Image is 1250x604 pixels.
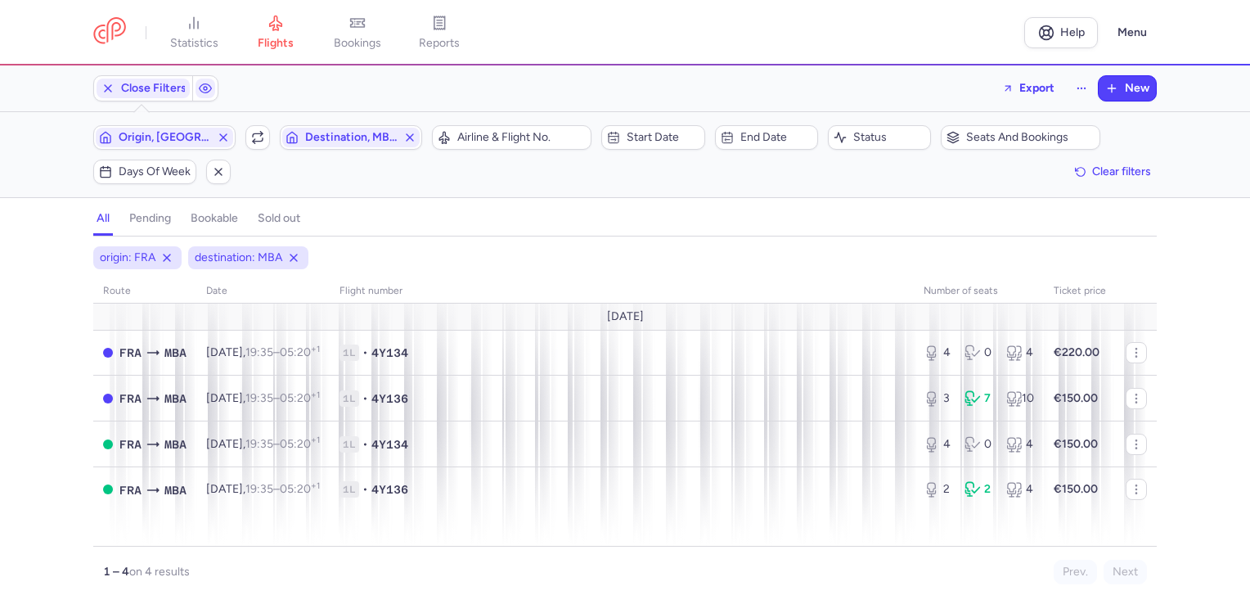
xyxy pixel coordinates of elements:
button: Days of week [93,160,196,184]
a: statistics [153,15,235,51]
th: date [196,279,330,304]
span: destination: MBA [195,250,282,266]
span: [DATE], [206,482,320,496]
span: Export [1019,82,1054,94]
strong: €220.00 [1054,345,1099,359]
span: • [362,481,368,498]
sup: +1 [311,435,320,445]
span: Status [853,131,925,144]
span: OPEN [103,439,113,449]
sup: +1 [311,480,320,491]
button: Seats and bookings [941,125,1100,150]
time: 05:20 [280,482,320,496]
span: statistics [170,36,218,51]
span: Clear filters [1092,165,1151,178]
h4: all [97,211,110,226]
sup: +1 [311,390,320,400]
span: End date [740,131,812,144]
span: Start date [627,131,699,144]
div: 2 [924,481,951,498]
span: – [245,391,320,405]
span: reports [419,36,460,51]
div: 4 [1006,345,1034,361]
span: [DATE], [206,391,320,405]
button: Origin, [GEOGRAPHIC_DATA] [93,125,236,150]
button: Destination, MBA [280,125,422,150]
span: OPEN [103,485,113,494]
a: bookings [317,15,398,51]
span: • [362,390,368,407]
time: 05:20 [280,391,320,405]
span: 1L [339,481,359,498]
span: on 4 results [129,565,190,579]
span: – [245,437,320,451]
a: flights [235,15,317,51]
div: 4 [924,436,951,453]
time: 19:35 [245,482,273,496]
span: 1L [339,436,359,453]
span: • [362,436,368,453]
span: bookings [334,36,381,51]
button: Prev. [1054,560,1097,584]
span: Frankfurt International Airport, Frankfurt am Main, Germany [119,435,142,453]
span: Close Filters [121,82,187,95]
time: 05:20 [280,345,320,359]
button: End date [715,125,818,150]
h4: bookable [191,211,238,226]
span: Airline & Flight No. [457,131,586,144]
span: FRA [119,390,142,408]
div: 10 [1006,390,1034,407]
div: 4 [1006,481,1034,498]
strong: 1 – 4 [103,565,129,579]
button: Menu [1108,17,1157,48]
strong: €150.00 [1054,482,1098,496]
time: 05:20 [280,437,320,451]
button: Airline & Flight No. [432,125,591,150]
div: 3 [924,390,951,407]
span: • [362,345,368,361]
button: Start date [601,125,704,150]
span: 4Y134 [371,345,408,361]
span: Frankfurt International Airport, Frankfurt am Main, Germany [119,481,142,499]
th: route [93,279,196,304]
span: Moi International, Mombasa, Kenya [164,481,187,499]
span: flights [258,36,294,51]
span: Moi International, Mombasa, Kenya [164,435,187,453]
time: 19:35 [245,345,273,359]
h4: pending [129,211,171,226]
sup: +1 [311,344,320,354]
div: 7 [964,390,992,407]
span: [DATE], [206,437,320,451]
span: [DATE], [206,345,320,359]
span: [DATE] [607,310,644,323]
th: Ticket price [1044,279,1116,304]
time: 19:35 [245,391,273,405]
span: 4Y136 [371,390,408,407]
span: Seats and bookings [966,131,1095,144]
span: Moi International, Mombasa, Kenya [164,344,187,362]
button: Close Filters [94,76,192,101]
h4: sold out [258,211,300,226]
span: origin: FRA [100,250,155,266]
button: Next [1104,560,1147,584]
strong: €150.00 [1054,437,1098,451]
span: Days of week [119,165,191,178]
a: Help [1024,17,1098,48]
span: Help [1060,26,1085,38]
span: 1L [339,390,359,407]
strong: €150.00 [1054,391,1098,405]
div: 0 [964,345,992,361]
a: reports [398,15,480,51]
a: CitizenPlane red outlined logo [93,17,126,47]
th: Flight number [330,279,914,304]
span: New [1125,82,1149,95]
span: 4Y136 [371,481,408,498]
div: 4 [1006,436,1034,453]
span: 4Y134 [371,436,408,453]
span: 1L [339,345,359,361]
span: Destination, MBA [305,131,397,144]
span: Moi International, Mombasa, Kenya [164,390,187,408]
span: – [245,482,320,496]
span: Origin, [GEOGRAPHIC_DATA] [119,131,210,144]
button: Status [828,125,931,150]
